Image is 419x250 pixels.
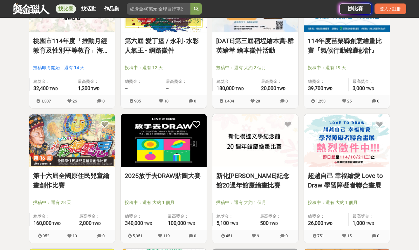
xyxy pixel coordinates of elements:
span: 500 [260,220,269,226]
span: 總獎金： [33,78,70,85]
span: TWD [270,221,278,226]
span: 751 [317,234,324,238]
span: TWD [324,87,333,91]
span: 0 [285,99,288,103]
span: 0 [377,234,379,238]
span: 19 [72,234,77,238]
span: 總獎金： [308,78,345,85]
a: 第六屆 愛丁堡 / 永利‧水彩人氣王 - 網路徵件 [125,36,203,55]
span: 9 [257,234,259,238]
span: 39,700 [308,85,323,91]
span: TWD [366,87,374,91]
span: 180,000 [216,85,235,91]
span: 總獎金： [125,213,160,220]
span: 最高獎金： [79,213,111,220]
span: 投稿中：還有 12 天 [125,64,203,71]
span: 20,000 [261,85,276,91]
span: 28 [256,99,260,103]
span: 5,951 [133,234,142,238]
span: 投稿即將開始：還有 14 天 [33,64,111,71]
a: 找活動 [79,4,99,13]
a: 作品集 [101,4,122,13]
span: 投稿中：還有 19 天 [308,64,386,71]
span: TWD [236,87,244,91]
span: 32,400 [33,85,49,91]
a: 2025放手去DRAW貼圖大賽 [125,171,203,181]
span: 總獎金： [125,78,158,85]
span: 1,253 [316,99,326,103]
span: 投稿中：還有 大約 1 個月 [216,199,294,206]
span: 1,404 [224,99,234,103]
span: 最高獎金： [166,78,203,85]
span: 905 [134,99,141,103]
img: Cover Image [304,114,390,167]
a: Cover Image [212,114,298,167]
span: 最高獎金： [168,213,203,220]
span: TWD [52,221,61,226]
span: 18 [164,99,168,103]
a: Cover Image [304,114,390,167]
img: Cover Image [29,114,115,167]
span: 26 [72,99,77,103]
span: -- [125,85,127,91]
a: 114年度苗栗縣創意繪畫比賽『氣候行動錦囊妙計』 [308,36,386,55]
input: 總獎金40萬元 全球自行車設計比賽 [127,3,190,15]
a: 超越自己 幸福繪愛 Love to Draw 學習障礙者聯合畫展 [308,171,386,190]
span: TWD [91,87,100,91]
span: 1,200 [78,85,90,91]
span: 1,000 [353,220,365,226]
span: 25 [347,99,352,103]
span: 0 [102,234,105,238]
a: 桃園市114年度「推動月經教育及性別平等教育」海報比賽 [33,36,111,55]
a: 辦比賽 [340,3,371,14]
span: TWD [93,221,101,226]
span: 0 [377,99,379,103]
a: 新化[PERSON_NAME]紀念館20週年館慶繪畫比賽 [216,171,294,190]
span: TWD [144,221,152,226]
span: TWD [187,221,195,226]
span: 0 [194,99,196,103]
span: 5,100 [216,220,229,226]
span: 總獎金： [216,78,253,85]
a: Cover Image [29,114,115,167]
span: 2,000 [79,220,92,226]
span: 投稿中：還有 大約 1 個月 [308,199,386,206]
span: 119 [163,234,170,238]
div: 登入 / 註冊 [374,3,406,14]
span: TWD [230,221,238,226]
span: 0 [285,234,288,238]
span: 160,000 [33,220,52,226]
span: 投稿中：還有 大約 2 個月 [216,64,294,71]
span: 451 [226,234,232,238]
img: Cover Image [212,114,298,167]
span: 26,000 [308,220,323,226]
span: 0 [102,99,105,103]
span: 總獎金： [33,213,71,220]
span: 最高獎金： [78,78,112,85]
span: 總獎金： [308,213,345,220]
span: 3,000 [353,85,365,91]
span: 投稿中：還有 大約 1 個月 [125,199,203,206]
span: 1,307 [41,99,51,103]
a: 找比賽 [56,4,76,13]
a: Cover Image [121,114,207,167]
span: 投稿中：還有 28 天 [33,199,111,206]
span: 最高獎金： [353,213,386,220]
img: Cover Image [121,114,207,167]
span: TWD [50,87,58,91]
span: 952 [43,234,49,238]
a: [DATE]第三屆稻埕繪本賞-群英繪萃 繪本徵件活動 [216,36,294,55]
span: 340,000 [125,220,143,226]
span: TWD [366,221,374,226]
span: 0 [194,234,196,238]
span: 15 [347,234,352,238]
span: 最高獎金： [260,213,295,220]
a: 第十六屆全國原住民兒童繪畫創作比賽 [33,171,111,190]
span: -- [166,85,168,91]
span: 最高獎金： [261,78,295,85]
span: TWD [324,221,333,226]
span: 總獎金： [216,213,252,220]
span: 最高獎金： [353,78,386,85]
span: TWD [277,87,285,91]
